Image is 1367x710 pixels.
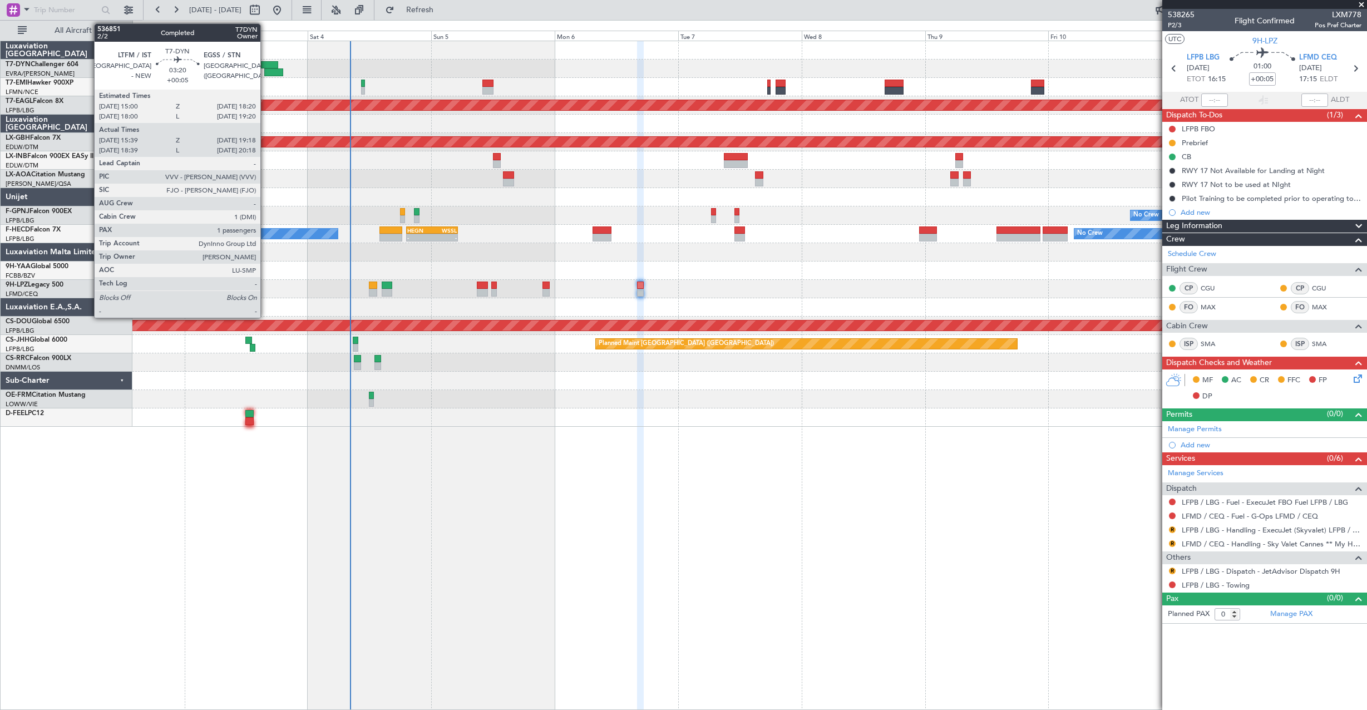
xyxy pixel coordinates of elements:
span: CR [1260,375,1269,386]
div: FO [1291,301,1309,313]
button: All Aircraft [12,22,121,40]
span: 538265 [1168,9,1195,21]
span: ETOT [1187,74,1205,85]
div: Add new [1181,440,1361,450]
span: MF [1202,375,1213,386]
label: Planned PAX [1168,609,1210,620]
span: LX-GBH [6,135,30,141]
span: [DATE] - [DATE] [189,5,241,15]
a: LX-INBFalcon 900EX EASy II [6,153,93,160]
div: - [407,234,432,241]
span: [DATE] [1187,63,1210,74]
span: 16:15 [1208,74,1226,85]
a: T7-DYNChallenger 604 [6,61,78,68]
a: EDLW/DTM [6,143,38,151]
span: FFC [1287,375,1300,386]
span: ALDT [1331,95,1349,106]
div: Flight Confirmed [1235,15,1295,27]
button: UTC [1165,34,1185,44]
div: Pilot Training to be completed prior to operating to LFMD [1182,194,1361,203]
span: (0/0) [1327,408,1343,420]
a: LFPB / LBG - Handling - ExecuJet (Skyvalet) LFPB / LBG [1182,525,1361,535]
a: LOWW/VIE [6,400,38,408]
span: ELDT [1320,74,1338,85]
div: ISP [1291,338,1309,350]
span: LXM778 [1315,9,1361,21]
span: CS-JHH [6,337,29,343]
span: Dispatch Checks and Weather [1166,357,1272,369]
span: F-HECD [6,226,30,233]
span: T7-DYN [6,61,31,68]
a: MAX [1312,302,1337,312]
span: Dispatch To-Dos [1166,109,1222,122]
a: F-HECDFalcon 7X [6,226,61,233]
div: Fri 3 [185,31,308,41]
input: Trip Number [34,2,98,18]
a: 9H-LPZLegacy 500 [6,282,63,288]
span: AC [1231,375,1241,386]
div: Tue 7 [678,31,802,41]
a: LFMD / CEQ - Fuel - G-Ops LFMD / CEQ [1182,511,1318,521]
div: No Crew [1133,207,1159,224]
a: DNMM/LOS [6,363,40,372]
a: [PERSON_NAME]/QSA [6,180,71,188]
span: (0/6) [1327,452,1343,464]
div: Prebrief [1182,138,1208,147]
span: Dispatch [1166,482,1197,495]
span: CS-DOU [6,318,32,325]
span: CS-RRC [6,355,29,362]
div: Wed 8 [802,31,925,41]
a: LFMD / CEQ - Handling - Sky Valet Cannes ** My Handling**LFMD / CEQ [1182,539,1361,549]
a: LFPB/LBG [6,216,34,225]
span: Permits [1166,408,1192,421]
a: F-GPNJFalcon 900EX [6,208,72,215]
a: SMA [1201,339,1226,349]
a: LFPB / LBG - Dispatch - JetAdvisor Dispatch 9H [1182,566,1340,576]
div: AOG Maint Paris ([GEOGRAPHIC_DATA]) [133,225,250,242]
div: Planned Maint [GEOGRAPHIC_DATA] [161,152,268,169]
a: CGU [1201,283,1226,293]
div: HEGN [407,227,432,234]
div: Fri 10 [1048,31,1172,41]
span: OE-FRM [6,392,32,398]
div: RWY 17 Not Available for Landing at Night [1182,166,1325,175]
span: LFPB LBG [1187,52,1220,63]
span: [DATE] [1299,63,1322,74]
div: Sun 5 [431,31,555,41]
a: MAX [1201,302,1226,312]
a: FCBB/BZV [6,272,35,280]
div: - [432,234,457,241]
a: LFMN/NCE [6,88,38,96]
span: T7-EAGL [6,98,33,105]
span: 9H-LPZ [1252,35,1277,47]
div: No Crew [156,225,182,242]
span: Services [1166,452,1195,465]
div: [DATE] [135,22,154,32]
span: LX-AOA [6,171,31,178]
a: LFPB/LBG [6,106,34,115]
a: Schedule Crew [1168,249,1216,260]
a: CS-RRCFalcon 900LX [6,355,71,362]
span: All Aircraft [29,27,117,34]
span: (1/3) [1327,109,1343,121]
span: Pos Pref Charter [1315,21,1361,30]
a: LFPB/LBG [6,235,34,243]
a: CS-DOUGlobal 6500 [6,318,70,325]
button: Refresh [380,1,447,19]
a: LX-AOACitation Mustang [6,171,85,178]
span: F-GPNJ [6,208,29,215]
div: No Crew [1077,225,1103,242]
span: T7-EMI [6,80,27,86]
span: Refresh [397,6,443,14]
a: EVRA/[PERSON_NAME] [6,70,75,78]
button: R [1169,526,1176,533]
span: DP [1202,391,1212,402]
input: --:-- [1201,93,1228,107]
a: D-FEELPC12 [6,410,44,417]
a: T7-EMIHawker 900XP [6,80,73,86]
span: (0/0) [1327,592,1343,604]
div: Mon 6 [555,31,678,41]
a: SMA [1312,339,1337,349]
a: CGU [1312,283,1337,293]
div: CP [1180,282,1198,294]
